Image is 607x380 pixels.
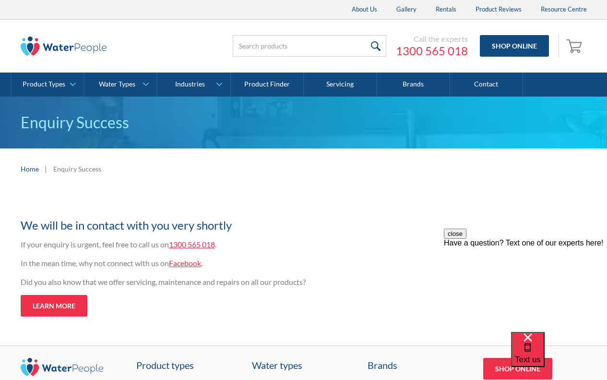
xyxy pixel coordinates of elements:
[157,73,230,97] a: Industries
[450,73,523,97] a: Contact
[396,34,468,44] div: Call the experts
[231,73,304,97] a: Product Finder
[169,258,201,268] a: Facebook
[21,257,395,269] p: In the mean time, why not connect with us on .
[44,163,48,174] div: |
[21,295,87,317] a: Learn more
[84,73,157,97] a: Water Types
[21,276,395,288] p: Did you also know that we offer servicing, maintenance and repairs on all our products?
[53,164,101,174] div: Enquiry Success
[12,73,84,97] a: Product Types
[564,35,587,58] a: Open empty cart
[480,35,549,57] a: Shop Online
[377,73,450,97] a: Brands
[483,358,552,380] a: Shop Online
[175,80,205,88] div: Industries
[21,111,587,134] p: Enquiry Success
[21,239,395,250] p: If your enquiry is urgent, feel free to call us on .
[304,73,377,97] a: Servicing
[511,332,607,380] iframe: podium webchat widget bubble
[396,44,468,58] a: 1300 565 018
[99,80,135,88] div: Water Types
[21,217,395,234] h2: We will be in contact with you very shortly
[444,229,607,344] iframe: podium webchat widget prompt
[21,199,395,212] h1: Thank you for your enquiry
[233,35,386,57] input: Search products
[136,358,240,372] a: Product types
[23,80,65,88] div: Product Types
[252,358,356,372] a: Water types
[566,38,584,53] img: shopping cart
[368,358,471,372] div: Brands
[21,164,39,174] a: Home
[169,240,215,249] a: 1300 565 018
[21,37,107,56] img: The Water People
